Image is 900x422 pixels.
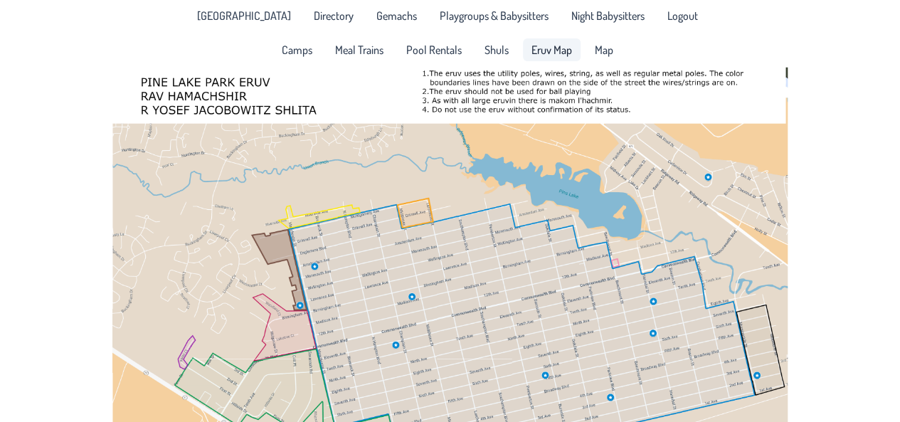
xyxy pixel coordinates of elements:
[305,4,362,27] a: Directory
[327,38,392,61] a: Meal Trains
[431,4,557,27] a: Playgroups & Babysitters
[273,38,321,61] a: Camps
[523,38,581,61] a: Eruv Map
[398,38,470,61] a: Pool Rentals
[406,44,462,56] span: Pool Rentals
[563,4,653,27] a: Night Babysitters
[368,4,425,27] a: Gemachs
[531,44,572,56] span: Eruv Map
[197,10,291,21] span: [GEOGRAPHIC_DATA]
[335,44,383,56] span: Meal Trains
[571,10,645,21] span: Night Babysitters
[440,10,549,21] span: Playgroups & Babysitters
[376,10,417,21] span: Gemachs
[485,44,509,56] span: Shuls
[595,44,613,56] span: Map
[189,4,300,27] a: [GEOGRAPHIC_DATA]
[659,4,706,27] li: Logout
[667,10,698,21] span: Logout
[282,44,312,56] span: Camps
[586,38,622,61] a: Map
[314,10,354,21] span: Directory
[189,4,300,27] li: Pine Lake Park
[476,38,517,61] a: Shuls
